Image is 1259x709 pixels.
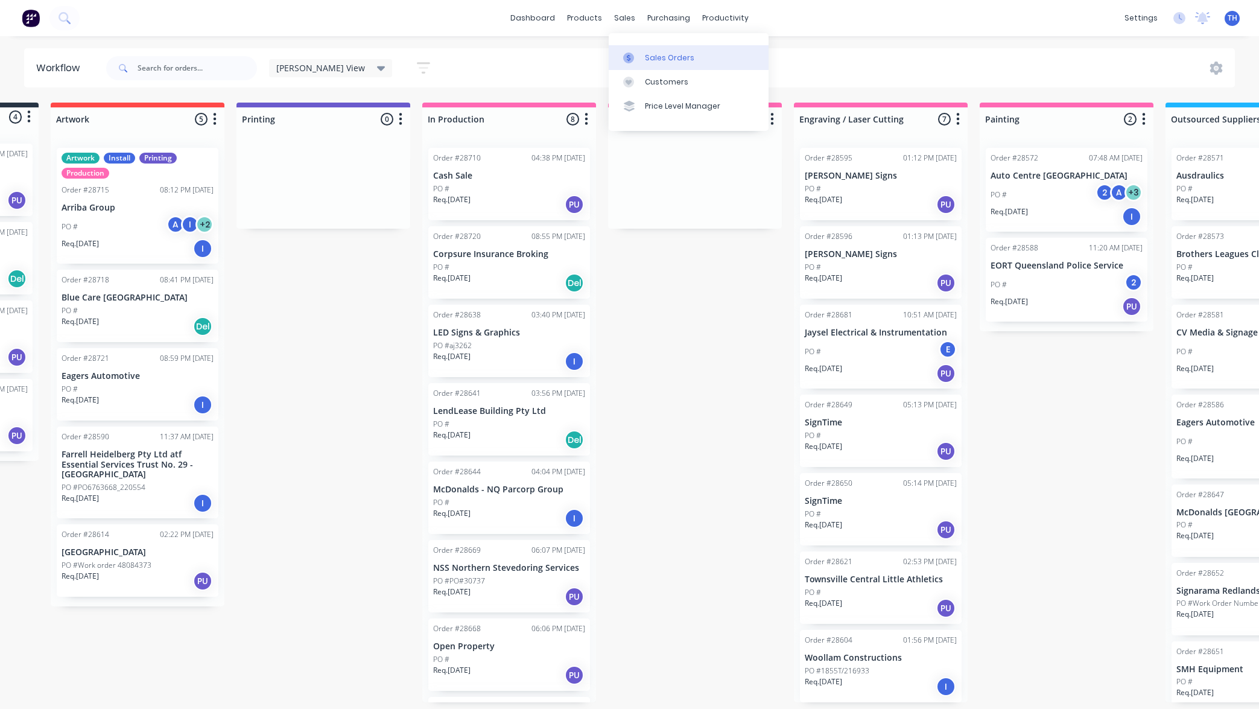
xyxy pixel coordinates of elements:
[7,269,27,288] div: Del
[1122,297,1141,316] div: PU
[800,552,962,624] div: Order #2862102:53 PM [DATE]Townsville Central Little AthleticsPO #Req.[DATE]PU
[800,148,962,220] div: Order #2859501:12 PM [DATE][PERSON_NAME] SignsPO #Req.[DATE]PU
[991,261,1143,271] p: EORT Queensland Police Service
[805,249,957,259] p: [PERSON_NAME] Signs
[565,430,584,450] div: Del
[62,493,99,504] p: Req. [DATE]
[433,466,481,477] div: Order #28644
[805,676,842,687] p: Req. [DATE]
[57,148,218,264] div: ArtworkInstallPrintingProductionOrder #2871508:12 PM [DATE]Arriba GroupPO #AI+2Req.[DATE]I
[276,62,365,74] span: [PERSON_NAME] View
[504,9,561,27] a: dashboard
[433,545,481,556] div: Order #28669
[433,497,449,508] p: PO #
[1176,687,1214,698] p: Req. [DATE]
[62,547,214,558] p: [GEOGRAPHIC_DATA]
[565,352,584,371] div: I
[428,148,590,220] div: Order #2871004:38 PM [DATE]Cash SalePO #Req.[DATE]PU
[62,384,78,395] p: PO #
[1176,153,1224,164] div: Order #28571
[805,598,842,609] p: Req. [DATE]
[57,348,218,421] div: Order #2872108:59 PM [DATE]Eagers AutomotivePO #Req.[DATE]I
[433,576,485,587] p: PO #PO#30737
[936,677,956,696] div: I
[433,654,449,665] p: PO #
[433,262,449,273] p: PO #
[991,296,1028,307] p: Req. [DATE]
[433,153,481,164] div: Order #28710
[805,496,957,506] p: SignTime
[609,45,769,69] a: Sales Orders
[531,466,585,477] div: 04:04 PM [DATE]
[166,215,185,234] div: A
[991,153,1038,164] div: Order #28572
[991,171,1143,181] p: Auto Centre [GEOGRAPHIC_DATA]
[62,371,214,381] p: Eagers Automotive
[805,171,957,181] p: [PERSON_NAME] Signs
[531,545,585,556] div: 06:07 PM [DATE]
[565,273,584,293] div: Del
[428,226,590,299] div: Order #2872008:55 PM [DATE]Corpsure Insurance BrokingPO #Req.[DATE]Del
[1089,243,1143,253] div: 11:20 AM [DATE]
[433,563,585,573] p: NSS Northern Stevedoring Services
[531,231,585,242] div: 08:55 PM [DATE]
[1124,273,1143,291] div: 2
[62,293,214,303] p: Blue Care [GEOGRAPHIC_DATA]
[936,599,956,618] div: PU
[433,171,585,181] p: Cash Sale
[696,9,755,27] div: productivity
[433,485,585,495] p: McDonalds - NQ Parcorp Group
[62,353,109,364] div: Order #28721
[1176,530,1214,541] p: Req. [DATE]
[805,520,842,530] p: Req. [DATE]
[903,478,957,489] div: 05:14 PM [DATE]
[805,346,821,357] p: PO #
[62,238,99,249] p: Req. [DATE]
[433,340,472,351] p: PO #aj3262
[160,353,214,364] div: 08:59 PM [DATE]
[62,153,100,164] div: Artwork
[181,215,199,234] div: I
[7,426,27,445] div: PU
[903,556,957,567] div: 02:53 PM [DATE]
[805,574,957,585] p: Townsville Central Little Athletics
[62,203,214,213] p: Arriba Group
[805,509,821,520] p: PO #
[160,431,214,442] div: 11:37 AM [DATE]
[805,328,957,338] p: Jaysel Electrical & Instrumentation
[193,239,212,258] div: I
[903,399,957,410] div: 05:13 PM [DATE]
[1176,646,1224,657] div: Order #28651
[160,185,214,196] div: 08:12 PM [DATE]
[1228,13,1237,24] span: TH
[62,168,109,179] div: Production
[433,351,471,362] p: Req. [DATE]
[62,316,99,327] p: Req. [DATE]
[160,529,214,540] div: 02:22 PM [DATE]
[805,399,852,410] div: Order #28649
[433,183,449,194] p: PO #
[1089,153,1143,164] div: 07:48 AM [DATE]
[609,94,769,118] a: Price Level Manager
[608,9,641,27] div: sales
[433,273,471,284] p: Req. [DATE]
[1176,489,1224,500] div: Order #28647
[1176,436,1193,447] p: PO #
[433,231,481,242] div: Order #28720
[138,56,257,80] input: Search for orders...
[903,310,957,320] div: 10:51 AM [DATE]
[195,215,214,234] div: + 2
[1096,183,1114,202] div: 2
[62,221,78,232] p: PO #
[991,189,1007,200] p: PO #
[193,494,212,513] div: I
[7,348,27,367] div: PU
[800,226,962,299] div: Order #2859601:13 PM [DATE][PERSON_NAME] SignsPO #Req.[DATE]PU
[1176,273,1214,284] p: Req. [DATE]
[433,641,585,652] p: Open Property
[1110,183,1128,202] div: A
[62,450,214,480] p: Farrell Heidelberg Pty Ltd atf Essential Services Trust No. 29 - [GEOGRAPHIC_DATA]
[645,77,688,87] div: Customers
[433,587,471,597] p: Req. [DATE]
[193,317,212,336] div: Del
